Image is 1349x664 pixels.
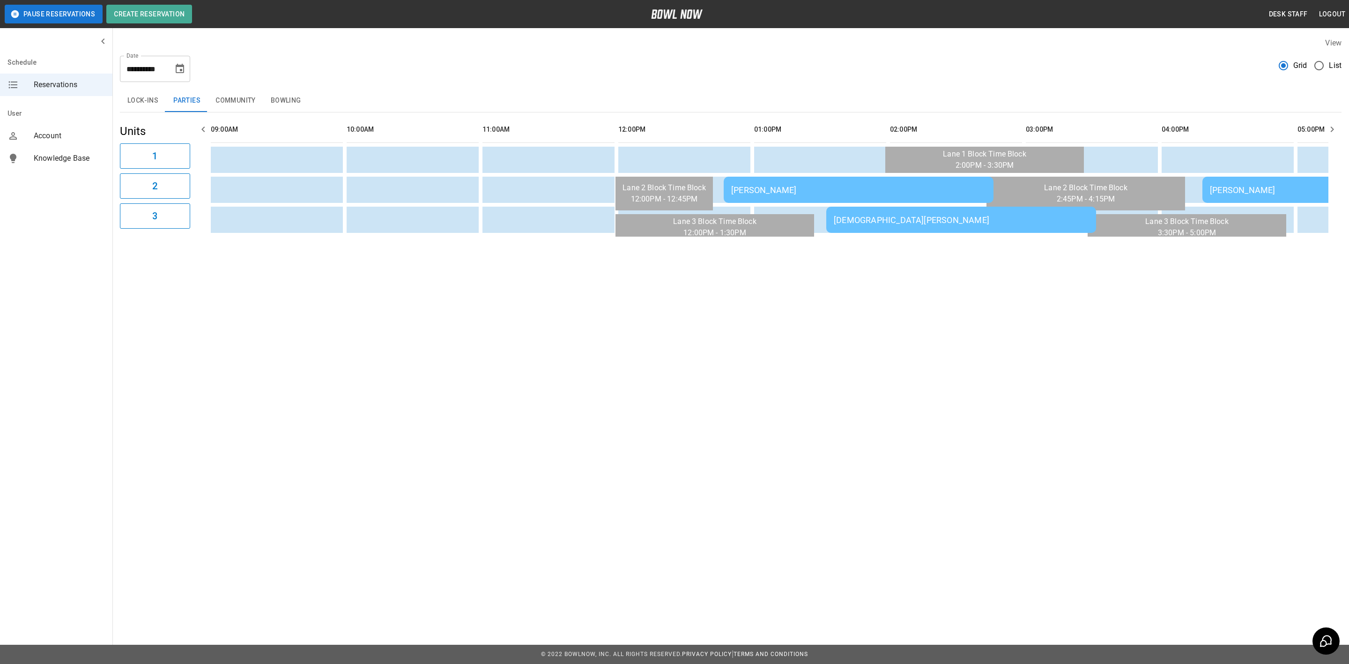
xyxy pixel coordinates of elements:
[120,90,1342,112] div: inventory tabs
[347,116,479,143] th: 10:00AM
[106,5,192,23] button: Create Reservation
[1293,60,1307,71] span: Grid
[166,90,208,112] button: Parties
[618,116,750,143] th: 12:00PM
[152,149,157,164] h6: 1
[34,130,105,142] span: Account
[170,60,189,78] button: Choose date, selected date is Oct 11, 2025
[120,143,190,169] button: 1
[152,209,157,224] h6: 3
[731,185,986,195] div: [PERSON_NAME]
[1325,38,1342,47] label: View
[208,90,263,112] button: Community
[120,124,190,139] h5: Units
[482,116,615,143] th: 11:00AM
[120,173,190,199] button: 2
[682,651,732,657] a: Privacy Policy
[834,215,1089,225] div: [DEMOGRAPHIC_DATA][PERSON_NAME]
[651,9,703,19] img: logo
[34,153,105,164] span: Knowledge Base
[1329,60,1342,71] span: List
[120,90,166,112] button: Lock-ins
[5,5,103,23] button: Pause Reservations
[1315,6,1349,23] button: Logout
[1265,6,1312,23] button: Desk Staff
[152,179,157,194] h6: 2
[541,651,682,657] span: © 2022 BowlNow, Inc. All Rights Reserved.
[120,203,190,229] button: 3
[263,90,309,112] button: Bowling
[211,116,343,143] th: 09:00AM
[34,79,105,90] span: Reservations
[734,651,808,657] a: Terms and Conditions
